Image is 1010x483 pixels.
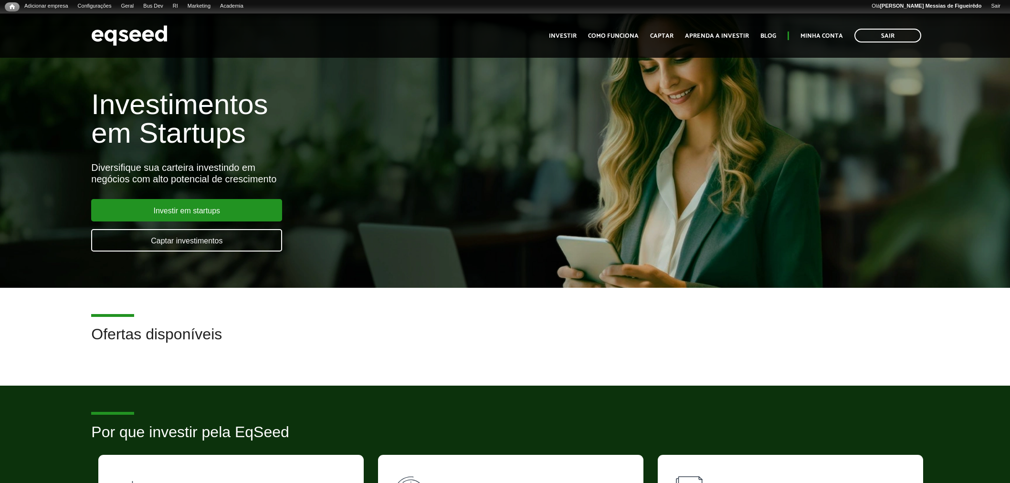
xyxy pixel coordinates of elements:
a: Minha conta [800,33,843,39]
a: Sair [854,29,921,42]
a: Geral [116,2,138,10]
a: Academia [215,2,248,10]
a: Início [5,2,20,11]
h2: Ofertas disponíveis [91,326,918,357]
a: Captar [650,33,673,39]
a: Investir [549,33,577,39]
a: Olá[PERSON_NAME] Messias de Figueirêdo [867,2,986,10]
a: Investir em startups [91,199,282,221]
img: EqSeed [91,23,168,48]
a: Marketing [183,2,215,10]
h2: Por que investir pela EqSeed [91,424,918,455]
a: Bus Dev [138,2,168,10]
a: Sair [986,2,1005,10]
a: Adicionar empresa [20,2,73,10]
div: Diversifique sua carteira investindo em negócios com alto potencial de crescimento [91,162,582,185]
a: RI [168,2,183,10]
a: Captar investimentos [91,229,282,252]
span: Início [10,3,15,10]
a: Aprenda a investir [685,33,749,39]
h1: Investimentos em Startups [91,90,582,147]
a: Configurações [73,2,116,10]
a: Como funciona [588,33,639,39]
strong: [PERSON_NAME] Messias de Figueirêdo [880,3,981,9]
a: Blog [760,33,776,39]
